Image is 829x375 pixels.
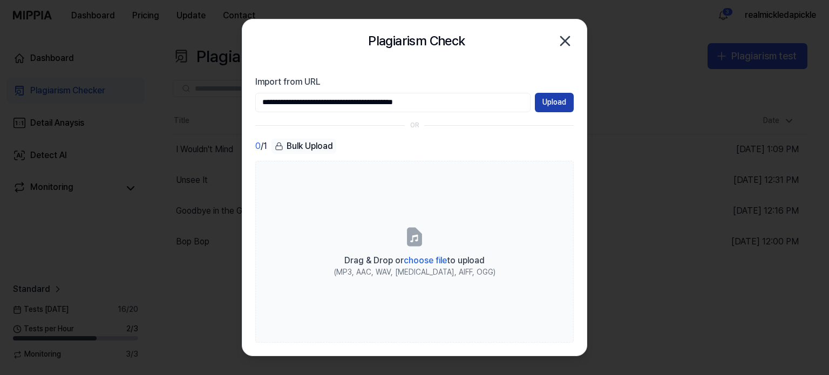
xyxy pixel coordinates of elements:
[535,93,574,112] button: Upload
[334,267,495,278] div: (MP3, AAC, WAV, [MEDICAL_DATA], AIFF, OGG)
[410,121,419,130] div: OR
[255,76,574,88] label: Import from URL
[344,255,485,265] span: Drag & Drop or to upload
[404,255,447,265] span: choose file
[271,139,336,154] button: Bulk Upload
[255,139,267,154] div: / 1
[255,140,261,153] span: 0
[368,31,465,51] h2: Plagiarism Check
